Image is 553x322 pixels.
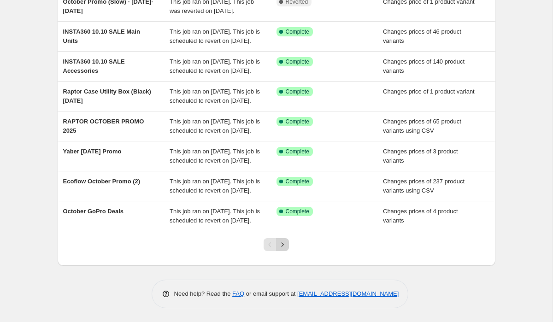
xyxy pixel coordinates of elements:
span: INSTA360 10.10 SALE Main Units [63,28,140,44]
span: This job ran on [DATE]. This job is scheduled to revert on [DATE]. [170,58,260,74]
span: Complete [286,118,309,125]
span: Changes price of 1 product variant [383,88,475,95]
span: Changes prices of 46 product variants [383,28,461,44]
span: Complete [286,148,309,155]
span: This job ran on [DATE]. This job is scheduled to revert on [DATE]. [170,28,260,44]
span: Complete [286,208,309,215]
span: Ecoflow October Promo (2) [63,178,141,185]
span: This job ran on [DATE]. This job is scheduled to revert on [DATE]. [170,88,260,104]
span: Changes prices of 65 product variants using CSV [383,118,461,134]
span: Raptor Case Utility Box (Black) [DATE] [63,88,151,104]
span: Changes prices of 140 product variants [383,58,465,74]
a: [EMAIL_ADDRESS][DOMAIN_NAME] [297,290,399,297]
span: This job ran on [DATE]. This job is scheduled to revert on [DATE]. [170,208,260,224]
nav: Pagination [264,238,289,251]
span: Changes prices of 3 product variants [383,148,458,164]
span: Changes prices of 4 product variants [383,208,458,224]
span: October GoPro Deals [63,208,124,215]
span: Complete [286,58,309,65]
button: Next [276,238,289,251]
span: Complete [286,28,309,35]
span: Need help? Read the [174,290,233,297]
span: This job ran on [DATE]. This job is scheduled to revert on [DATE]. [170,178,260,194]
span: This job ran on [DATE]. This job is scheduled to revert on [DATE]. [170,148,260,164]
span: or email support at [244,290,297,297]
span: RAPTOR OCTOBER PROMO 2025 [63,118,144,134]
span: Changes prices of 237 product variants using CSV [383,178,465,194]
span: Complete [286,178,309,185]
span: Yaber [DATE] Promo [63,148,122,155]
span: Complete [286,88,309,95]
span: INSTA360 10.10 SALE Accessories [63,58,125,74]
a: FAQ [232,290,244,297]
span: This job ran on [DATE]. This job is scheduled to revert on [DATE]. [170,118,260,134]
